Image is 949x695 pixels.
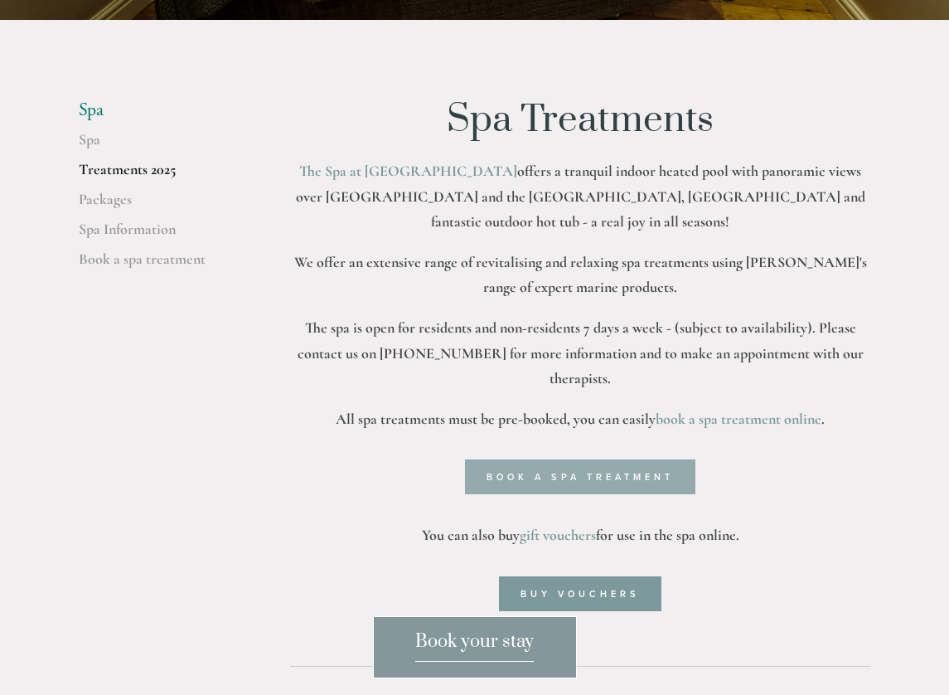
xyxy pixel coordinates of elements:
[294,253,870,297] strong: We offer an extensive range of revitalising and relaxing spa treatments using [PERSON_NAME]'s ran...
[299,162,517,180] a: The Spa at [GEOGRAPHIC_DATA]
[79,100,237,121] li: Spa
[656,410,821,428] a: book a spa treatment online
[520,526,596,544] a: gift vouchers
[290,315,871,391] p: The spa is open for residents and non-residents 7 days a week - (subject to availability). Please...
[290,158,871,235] p: offers a tranquil indoor heated pool with panoramic views over [GEOGRAPHIC_DATA] and the [GEOGRAP...
[465,459,695,494] a: Book a spa treatment
[290,522,871,548] p: You can also buy for use in the spa online.
[79,130,237,160] a: Spa
[79,220,237,250] a: Spa Information
[290,406,871,432] p: All spa treatments must be pre-booked, you can easily .
[373,616,577,678] a: Book your stay
[290,100,871,141] h1: Spa Treatments
[79,190,237,220] a: Packages
[415,630,534,662] span: Book your stay
[499,576,661,611] a: Buy Vouchers
[79,250,237,279] a: Book a spa treatment
[79,160,237,190] a: Treatments 2025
